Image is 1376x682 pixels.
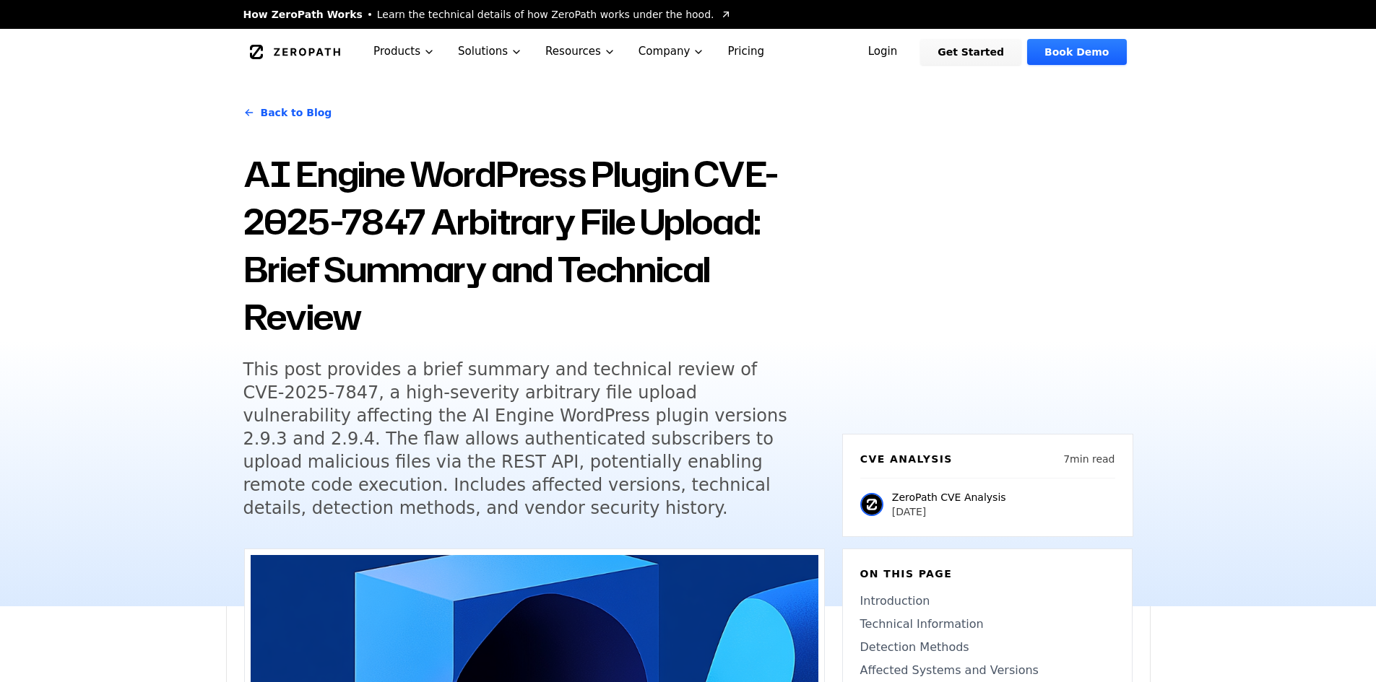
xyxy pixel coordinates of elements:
a: Pricing [716,29,776,74]
a: Technical Information [860,616,1115,633]
a: Get Started [920,39,1021,65]
button: Products [362,29,446,74]
button: Resources [534,29,627,74]
a: Login [851,39,915,65]
p: ZeroPath CVE Analysis [892,490,1006,504]
span: How ZeroPath Works [243,7,363,22]
h5: This post provides a brief summary and technical review of CVE-2025-7847, a high-severity arbitra... [243,358,798,520]
a: Affected Systems and Versions [860,662,1115,679]
h6: On this page [860,567,1115,581]
nav: Global [226,29,1151,74]
button: Company [627,29,717,74]
p: 7 min read [1063,452,1115,466]
a: How ZeroPath WorksLearn the technical details of how ZeroPath works under the hood. [243,7,732,22]
h6: CVE Analysis [860,452,953,466]
a: Book Demo [1027,39,1126,65]
a: Detection Methods [860,639,1115,656]
button: Solutions [446,29,534,74]
p: [DATE] [892,504,1006,519]
h1: AI Engine WordPress Plugin CVE-2025-7847 Arbitrary File Upload: Brief Summary and Technical Review [243,150,825,341]
span: Learn the technical details of how ZeroPath works under the hood. [377,7,714,22]
a: Introduction [860,593,1115,610]
a: Back to Blog [243,92,332,133]
img: ZeroPath CVE Analysis [860,493,883,516]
